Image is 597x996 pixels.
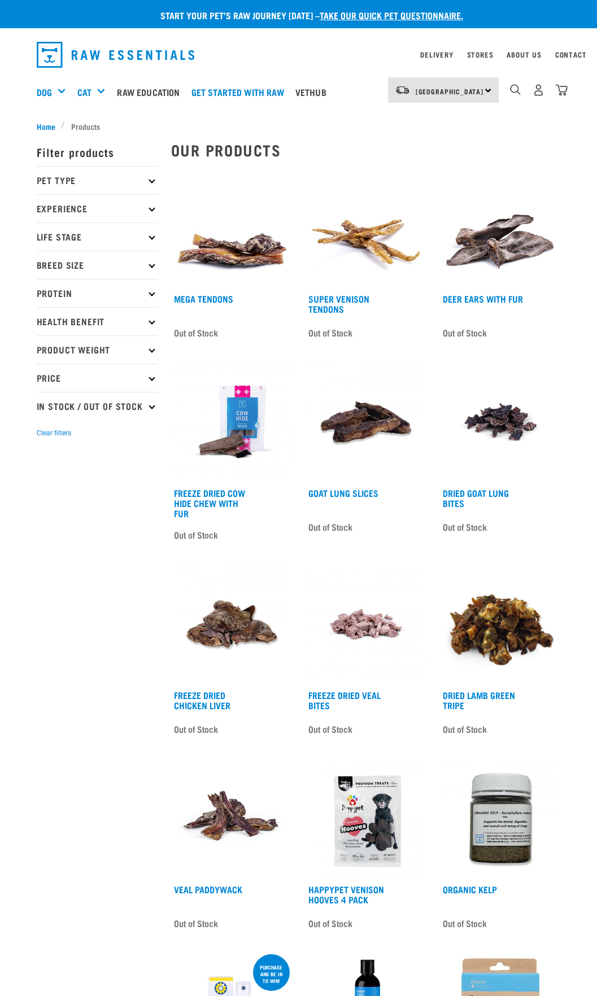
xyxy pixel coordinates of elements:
a: Get started with Raw [189,69,293,115]
img: user.png [533,84,544,96]
p: Life Stage [37,222,158,251]
span: Home [37,120,55,132]
span: Out of Stock [443,720,487,737]
a: Deer Ears with Fur [443,296,523,301]
nav: dropdown navigation [28,37,570,72]
span: Out of Stock [308,518,352,535]
img: van-moving.png [395,85,410,95]
span: Out of Stock [174,324,218,341]
p: Protein [37,279,158,307]
img: 1286 Super Tendons 01 [306,167,426,288]
a: About Us [507,53,541,56]
img: Pile Of Dried Lamb Tripe For Pets [440,563,561,684]
a: Organic Kelp [443,886,497,892]
img: Raw Essentials Logo [37,42,195,68]
img: RE Product Shoot 2023 Nov8602 [171,361,292,482]
p: Breed Size [37,251,158,279]
div: Purchase and be in to win! [253,959,290,989]
a: take our quick pet questionnaire. [320,12,463,18]
span: Out of Stock [443,518,487,535]
span: Out of Stock [174,526,218,543]
span: Out of Stock [308,720,352,737]
a: Stores [467,53,494,56]
a: Freeze Dried Cow Hide Chew with Fur [174,490,245,516]
a: Raw Education [114,69,188,115]
a: Freeze Dried Veal Bites [308,692,381,707]
a: Veal Paddywack [174,886,242,892]
button: Clear filters [37,428,71,438]
a: Goat Lung Slices [308,490,378,495]
img: 1295 Mega Tendons 01 [171,167,292,288]
img: home-icon@2x.png [556,84,568,96]
span: Out of Stock [443,324,487,341]
p: Product Weight [37,335,158,364]
a: Super Venison Tendons [308,296,369,311]
img: 10870 [440,758,561,879]
img: Pile Of Furry Deer Ears For Pets [440,167,561,288]
span: Out of Stock [174,915,218,932]
p: Price [37,364,158,392]
img: Happypet Venison Hooves 004 [306,758,426,879]
a: Home [37,120,62,132]
p: Experience [37,194,158,222]
p: Filter products [37,138,158,166]
img: Stack of Veal Paddywhack For Pets [171,758,292,879]
h2: Our Products [171,141,561,159]
span: Out of Stock [443,915,487,932]
img: home-icon-1@2x.png [510,84,521,95]
span: Out of Stock [174,720,218,737]
a: Vethub [293,69,335,115]
span: Out of Stock [308,324,352,341]
img: 16327 [171,563,292,684]
span: [GEOGRAPHIC_DATA] [416,89,484,93]
a: Mega Tendons [174,296,233,301]
nav: breadcrumbs [37,120,561,132]
span: Out of Stock [308,915,352,932]
a: Contact [555,53,587,56]
a: Freeze Dried Chicken Liver [174,692,230,707]
img: Dried Veal Bites 1698 [306,563,426,684]
a: Dried Lamb Green Tripe [443,692,515,707]
a: Delivery [420,53,453,56]
a: Dog [37,85,52,99]
p: In Stock / Out Of Stock [37,392,158,420]
p: Pet Type [37,166,158,194]
img: 59052 [306,361,426,482]
a: Cat [77,85,91,99]
p: Health Benefit [37,307,158,335]
a: Happypet Venison Hooves 4 Pack [308,886,384,902]
img: Venison Lung Bites [440,361,561,482]
a: Dried Goat Lung Bites [443,490,509,505]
